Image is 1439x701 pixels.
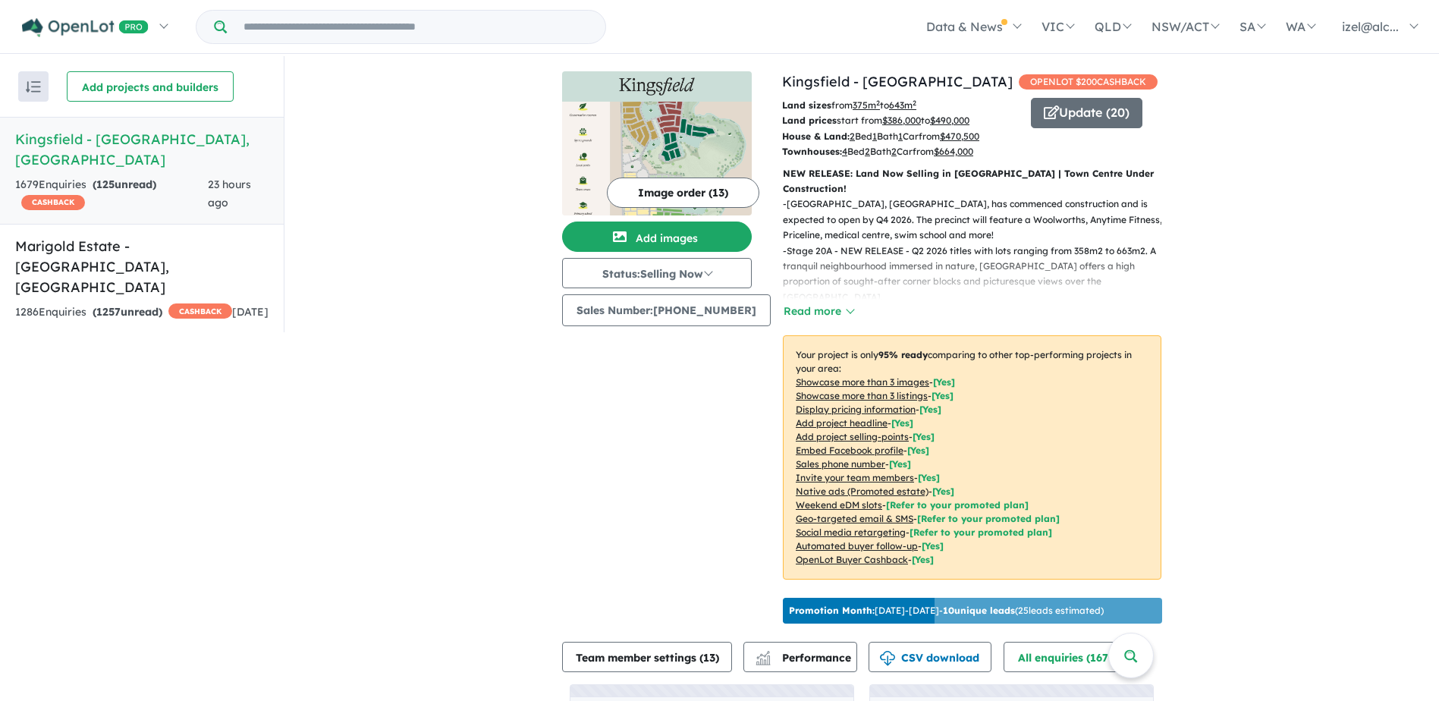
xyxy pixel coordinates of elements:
span: 13 [703,651,715,665]
span: CASHBACK [168,303,232,319]
b: 95 % ready [878,349,928,360]
div: 1286 Enquir ies [15,303,232,322]
u: 2 [891,146,897,157]
span: to [921,115,969,126]
button: All enquiries (1679) [1004,642,1141,672]
u: Social media retargeting [796,527,906,538]
div: 1679 Enquir ies [15,176,208,212]
span: [ Yes ] [918,472,940,483]
b: Land prices [782,115,837,126]
u: 1 [898,130,903,142]
button: Read more [783,303,854,320]
b: 10 unique leads [943,605,1015,616]
p: [DATE] - [DATE] - ( 25 leads estimated) [789,604,1104,618]
u: Sales phone number [796,458,885,470]
span: [ Yes ] [889,458,911,470]
u: 1 [872,130,877,142]
u: Weekend eDM slots [796,499,882,511]
b: Land sizes [782,99,831,111]
span: [Yes] [932,486,954,497]
u: Automated buyer follow-up [796,540,918,552]
span: [ Yes ] [907,445,929,456]
button: Update (20) [1031,98,1142,128]
span: Performance [758,651,851,665]
u: Showcase more than 3 listings [796,390,928,401]
p: - Stage 20A - NEW RELEASE - Q2 2026 titles with lots ranging from 358m2 to 663m2. A tranquil neig... [783,244,1174,306]
span: [Yes] [922,540,944,552]
span: [ Yes ] [933,376,955,388]
button: Sales Number:[PHONE_NUMBER] [562,294,771,326]
sup: 2 [913,99,916,107]
u: Invite your team members [796,472,914,483]
u: OpenLot Buyer Cashback [796,554,908,565]
span: [Refer to your promoted plan] [917,513,1060,524]
sup: 2 [876,99,880,107]
p: from [782,98,1020,113]
img: bar-chart.svg [756,655,771,665]
span: to [880,99,916,111]
u: Native ads (Promoted estate) [796,486,928,497]
h5: Kingsfield - [GEOGRAPHIC_DATA] , [GEOGRAPHIC_DATA] [15,129,269,170]
p: - [GEOGRAPHIC_DATA], [GEOGRAPHIC_DATA], has commenced construction and is expected to open by Q4 ... [783,196,1174,243]
b: Promotion Month: [789,605,875,616]
u: 2 [865,146,870,157]
button: Image order (13) [607,178,759,208]
span: [Refer to your promoted plan] [886,499,1029,511]
u: Showcase more than 3 images [796,376,929,388]
button: Status:Selling Now [562,258,752,288]
u: $ 664,000 [934,146,973,157]
button: Team member settings (13) [562,642,732,672]
span: [ Yes ] [891,417,913,429]
span: OPENLOT $ 200 CASHBACK [1019,74,1158,90]
strong: ( unread) [93,305,162,319]
span: 1257 [96,305,121,319]
u: Geo-targeted email & SMS [796,513,913,524]
button: CSV download [869,642,991,672]
span: 125 [96,178,115,191]
u: $ 490,000 [930,115,969,126]
u: 643 m [889,99,916,111]
u: 375 m [853,99,880,111]
img: Kingsfield - Sunbury Logo [568,77,746,96]
u: 4 [842,146,847,157]
strong: ( unread) [93,178,156,191]
span: 23 hours ago [208,178,251,209]
u: Add project headline [796,417,888,429]
h5: Marigold Estate - [GEOGRAPHIC_DATA] , [GEOGRAPHIC_DATA] [15,236,269,297]
button: Performance [743,642,857,672]
span: [Refer to your promoted plan] [910,527,1052,538]
u: Display pricing information [796,404,916,415]
u: Add project selling-points [796,431,909,442]
p: Bed Bath Car from [782,129,1020,144]
span: izel@alc... [1342,19,1399,34]
span: [Yes] [912,554,934,565]
u: $ 470,500 [940,130,979,142]
span: CASHBACK [21,195,85,210]
span: [ Yes ] [913,431,935,442]
input: Try estate name, suburb, builder or developer [230,11,602,43]
img: download icon [880,651,895,666]
u: Embed Facebook profile [796,445,903,456]
a: Kingsfield - Sunbury LogoKingsfield - Sunbury [562,71,752,215]
u: $ 386,000 [882,115,921,126]
span: [ Yes ] [919,404,941,415]
button: Add images [562,222,752,252]
a: Kingsfield - [GEOGRAPHIC_DATA] [782,73,1013,90]
button: Add projects and builders [67,71,234,102]
b: House & Land: [782,130,850,142]
p: Bed Bath Car from [782,144,1020,159]
img: sort.svg [26,81,41,93]
span: [ Yes ] [932,390,954,401]
span: [DATE] [232,305,269,319]
img: Openlot PRO Logo White [22,18,149,37]
img: Kingsfield - Sunbury [562,102,752,215]
u: 2 [850,130,855,142]
p: Your project is only comparing to other top-performing projects in your area: - - - - - - - - - -... [783,335,1161,580]
p: start from [782,113,1020,128]
img: line-chart.svg [756,651,770,659]
p: NEW RELEASE: Land Now Selling in [GEOGRAPHIC_DATA] | Town Centre Under Construction! [783,166,1161,197]
b: Townhouses: [782,146,842,157]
